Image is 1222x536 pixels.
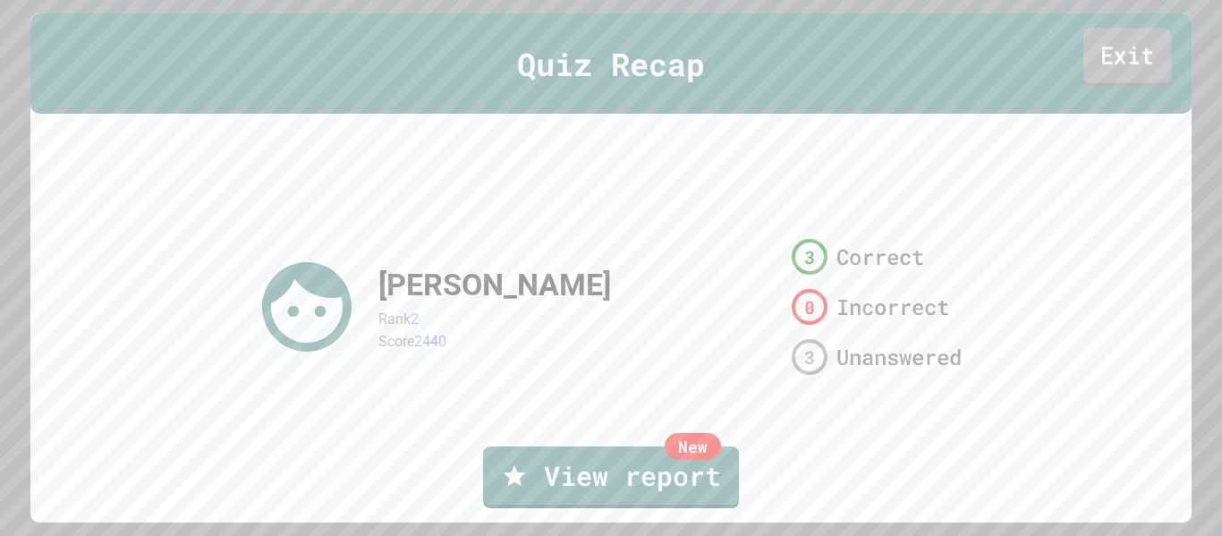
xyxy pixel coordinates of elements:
[836,291,949,323] span: Incorrect
[378,333,414,350] span: Score
[378,262,611,308] div: [PERSON_NAME]
[483,447,739,508] a: View report
[792,289,827,325] div: 0
[792,239,827,275] div: 3
[1083,28,1171,87] a: Exit
[378,311,411,328] span: Rank
[414,333,446,350] span: 2440
[411,311,419,328] span: 2
[836,341,962,373] span: Unanswered
[30,13,1192,115] div: Quiz Recap
[792,339,827,375] div: 3
[836,241,924,273] span: Correct
[665,433,721,460] div: New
